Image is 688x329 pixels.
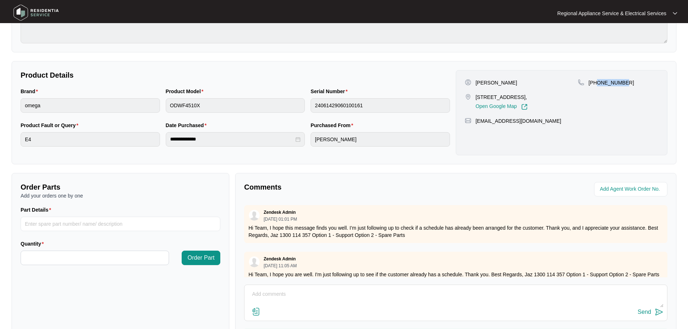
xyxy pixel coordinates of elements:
[311,132,450,147] input: Purchased From
[557,10,666,17] p: Regional Appliance Service & Electrical Services
[264,217,297,221] p: [DATE] 01:01 PM
[166,98,305,113] input: Product Model
[465,117,471,124] img: map-pin
[244,182,451,192] p: Comments
[476,117,561,125] p: [EMAIL_ADDRESS][DOMAIN_NAME]
[476,104,528,110] a: Open Google Map
[600,185,663,194] input: Add Agent Work Order No.
[311,88,350,95] label: Serial Number
[249,256,260,267] img: user.svg
[21,132,160,147] input: Product Fault or Query
[21,70,450,80] p: Product Details
[166,122,209,129] label: Date Purchased
[11,2,61,23] img: residentia service logo
[21,122,81,129] label: Product Fault or Query
[465,79,471,86] img: user-pin
[578,79,584,86] img: map-pin
[248,224,663,239] p: Hi Team, I hope this message finds you well. I’m just following up to check if a schedule has alr...
[21,88,41,95] label: Brand
[252,307,260,316] img: file-attachment-doc.svg
[248,271,663,278] p: Hi Team, I hope you are well. I'm just following up to see if the customer already has a schedule...
[21,206,54,213] label: Part Details
[311,98,450,113] input: Serial Number
[182,251,220,265] button: Order Part
[21,251,169,265] input: Quantity
[21,240,47,247] label: Quantity
[673,12,677,15] img: dropdown arrow
[249,210,260,221] img: user.svg
[166,88,207,95] label: Product Model
[264,209,296,215] p: Zendesk Admin
[521,104,528,110] img: Link-External
[170,135,294,143] input: Date Purchased
[21,98,160,113] input: Brand
[465,94,471,100] img: map-pin
[311,122,356,129] label: Purchased From
[655,308,663,316] img: send-icon.svg
[476,79,517,86] p: [PERSON_NAME]
[476,94,528,101] p: [STREET_ADDRESS],
[21,217,220,231] input: Part Details
[264,264,297,268] p: [DATE] 11:05 AM
[21,182,220,192] p: Order Parts
[589,79,634,86] p: [PHONE_NUMBER]
[638,309,651,315] div: Send
[638,307,663,317] button: Send
[187,254,215,262] span: Order Part
[21,192,220,199] p: Add your orders one by one
[264,256,296,262] p: Zendesk Admin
